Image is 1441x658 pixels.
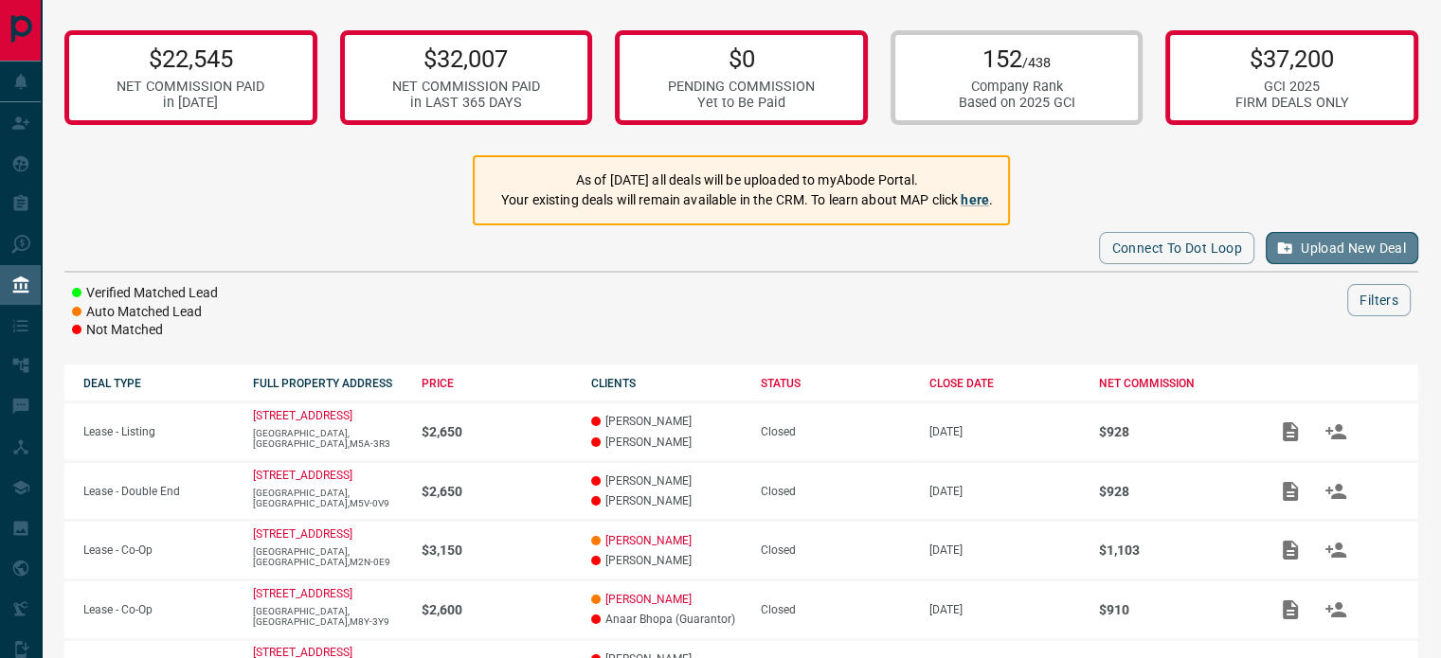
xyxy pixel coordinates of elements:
a: [PERSON_NAME] [605,534,692,547]
div: GCI 2025 [1235,79,1349,95]
p: Lease - Double End [83,485,234,498]
p: [DATE] [929,485,1080,498]
p: $2,650 [422,424,572,439]
button: Upload New Deal [1266,232,1418,264]
p: Anaar Bhopa (Guarantor) [591,613,742,626]
a: [STREET_ADDRESS] [253,587,352,600]
div: Closed [761,425,911,438]
div: CLOSE DATE [929,377,1080,390]
div: Based on 2025 GCI [959,95,1075,111]
span: Match Clients [1313,542,1359,556]
p: [GEOGRAPHIC_DATA],[GEOGRAPHIC_DATA],M8Y-3Y9 [253,606,404,627]
p: [PERSON_NAME] [591,554,742,567]
div: NET COMMISSION PAID [117,79,264,95]
div: in [DATE] [117,95,264,111]
div: PRICE [422,377,572,390]
div: FULL PROPERTY ADDRESS [253,377,404,390]
p: $910 [1099,602,1250,617]
div: Company Rank [959,79,1075,95]
p: [PERSON_NAME] [591,415,742,428]
p: [DATE] [929,425,1080,438]
span: Add / View Documents [1268,542,1313,556]
div: in LAST 365 DAYS [392,95,540,111]
div: FIRM DEALS ONLY [1235,95,1349,111]
div: DEAL TYPE [83,377,234,390]
div: STATUS [761,377,911,390]
span: Add / View Documents [1268,602,1313,615]
p: 152 [959,44,1075,73]
p: $0 [668,44,815,73]
p: [PERSON_NAME] [591,474,742,488]
p: $37,200 [1235,44,1349,73]
p: $22,545 [117,44,264,73]
p: $928 [1099,484,1250,499]
p: As of [DATE] all deals will be uploaded to myAbode Portal. [501,170,993,190]
p: $928 [1099,424,1250,439]
p: Lease - Listing [83,425,234,438]
p: [DATE] [929,543,1080,557]
a: here [961,192,989,207]
p: [PERSON_NAME] [591,436,742,449]
span: Add / View Documents [1268,424,1313,437]
p: Lease - Co-Op [83,603,234,616]
p: $2,600 [422,602,572,617]
span: Add / View Documents [1268,484,1313,497]
p: Lease - Co-Op [83,543,234,557]
p: $3,150 [422,542,572,558]
div: PENDING COMMISSION [668,79,815,95]
span: Match Clients [1313,484,1359,497]
div: NET COMMISSION PAID [392,79,540,95]
button: Filters [1347,284,1411,316]
p: [DATE] [929,603,1080,616]
div: Yet to Be Paid [668,95,815,111]
a: [STREET_ADDRESS] [253,469,352,482]
p: Your existing deals will remain available in the CRM. To learn about MAP click . [501,190,993,210]
li: Not Matched [72,321,218,340]
span: Match Clients [1313,424,1359,437]
p: [GEOGRAPHIC_DATA],[GEOGRAPHIC_DATA],M5A-3R3 [253,428,404,449]
a: [STREET_ADDRESS] [253,409,352,422]
p: $1,103 [1099,542,1250,558]
span: /438 [1022,55,1051,71]
p: [GEOGRAPHIC_DATA],[GEOGRAPHIC_DATA],M2N-0E9 [253,546,404,567]
a: [PERSON_NAME] [605,593,692,606]
div: CLIENTS [591,377,742,390]
div: Closed [761,543,911,557]
div: Closed [761,485,911,498]
a: [STREET_ADDRESS] [253,527,352,541]
p: [GEOGRAPHIC_DATA],[GEOGRAPHIC_DATA],M5V-0V9 [253,488,404,508]
p: $2,650 [422,484,572,499]
span: Match Clients [1313,602,1359,615]
div: NET COMMISSION [1099,377,1250,390]
div: Closed [761,603,911,616]
p: $32,007 [392,44,540,73]
li: Auto Matched Lead [72,303,218,322]
p: [PERSON_NAME] [591,494,742,507]
li: Verified Matched Lead [72,284,218,303]
button: Connect to Dot Loop [1099,232,1254,264]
